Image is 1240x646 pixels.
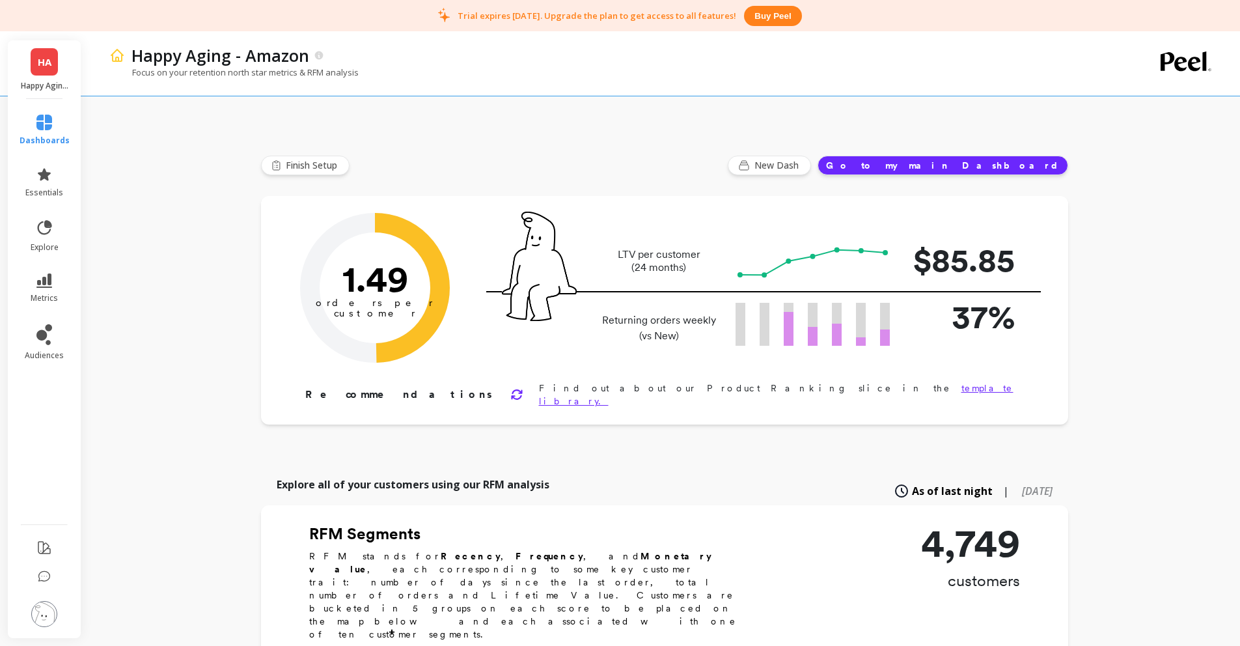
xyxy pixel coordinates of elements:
[539,382,1026,408] p: Find out about our Product Ranking slice in the
[441,551,501,561] b: Recency
[316,297,434,309] tspan: orders per
[516,551,583,561] b: Frequency
[31,293,58,303] span: metrics
[25,188,63,198] span: essentials
[38,55,51,70] span: HA
[25,350,64,361] span: audiences
[21,81,68,91] p: Happy Aging - Amazon
[1003,483,1009,499] span: |
[598,248,720,274] p: LTV per customer (24 months)
[277,477,549,492] p: Explore all of your customers using our RFM analysis
[1022,484,1053,498] span: [DATE]
[333,307,416,319] tspan: customer
[911,292,1015,341] p: 37%
[261,156,350,175] button: Finish Setup
[912,483,993,499] span: As of last night
[20,135,70,146] span: dashboards
[131,44,309,66] p: Happy Aging - Amazon
[31,242,59,253] span: explore
[31,601,57,627] img: profile picture
[305,387,495,402] p: Recommendations
[754,159,803,172] span: New Dash
[309,550,752,641] p: RFM stands for , , and , each corresponding to some key customer trait: number of days since the ...
[921,570,1020,591] p: customers
[598,313,720,344] p: Returning orders weekly (vs New)
[818,156,1068,175] button: Go to my main Dashboard
[109,48,125,63] img: header icon
[502,212,577,321] img: pal seatted on line
[342,257,407,300] text: 1.49
[286,159,341,172] span: Finish Setup
[728,156,811,175] button: New Dash
[744,6,801,26] button: Buy peel
[309,524,752,544] h2: RFM Segments
[458,10,736,21] p: Trial expires [DATE]. Upgrade the plan to get access to all features!
[109,66,359,78] p: Focus on your retention north star metrics & RFM analysis
[911,236,1015,285] p: $85.85
[921,524,1020,563] p: 4,749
